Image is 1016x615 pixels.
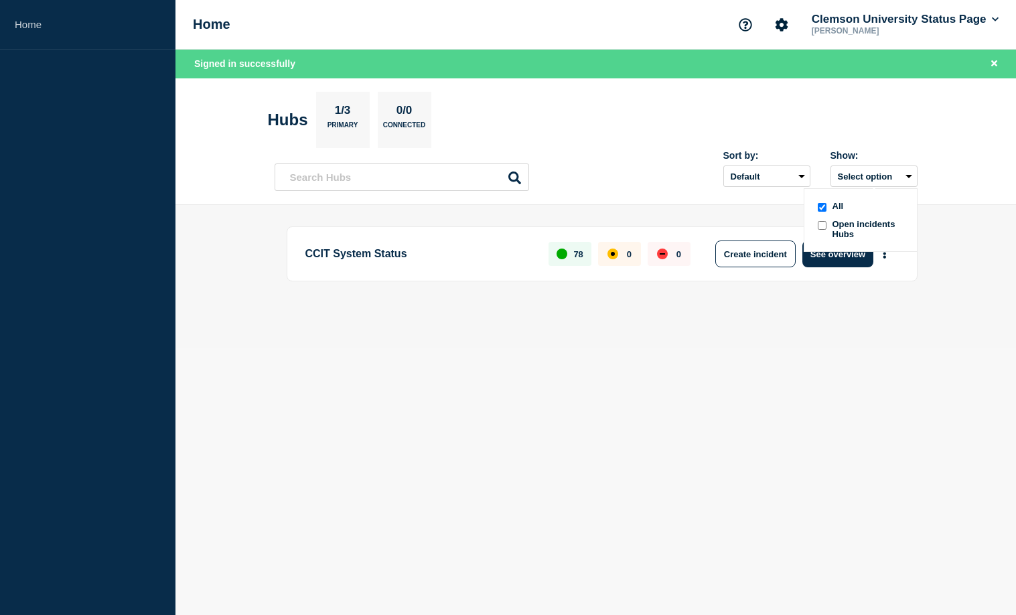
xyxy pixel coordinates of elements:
[723,150,810,161] div: Sort by:
[657,249,668,259] div: down
[809,26,948,36] p: [PERSON_NAME]
[305,241,534,267] p: CCIT System Status
[723,165,810,187] select: Sort by
[607,249,618,259] div: affected
[275,163,529,191] input: Search Hubs
[832,201,844,214] span: All
[830,165,918,187] button: Select optionall checkboxAllopenIncidentsHubs checkboxOpen incidents Hubs
[330,104,356,121] p: 1/3
[809,13,1001,26] button: Clemson University Status Page
[194,58,295,69] span: Signed in successfully
[627,249,632,259] p: 0
[830,150,918,161] div: Show:
[715,241,796,267] button: Create incident
[557,249,567,259] div: up
[328,121,358,135] p: Primary
[193,17,230,32] h1: Home
[768,11,796,39] button: Account settings
[573,249,583,259] p: 78
[383,121,425,135] p: Connected
[832,219,906,239] span: Open incidents Hubs
[802,241,873,267] button: See overview
[731,11,759,39] button: Support
[818,221,826,230] input: openIncidentsHubs checkbox
[676,249,681,259] p: 0
[391,104,417,121] p: 0/0
[818,203,826,212] input: all checkbox
[986,56,1003,72] button: Close banner
[268,111,308,129] h2: Hubs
